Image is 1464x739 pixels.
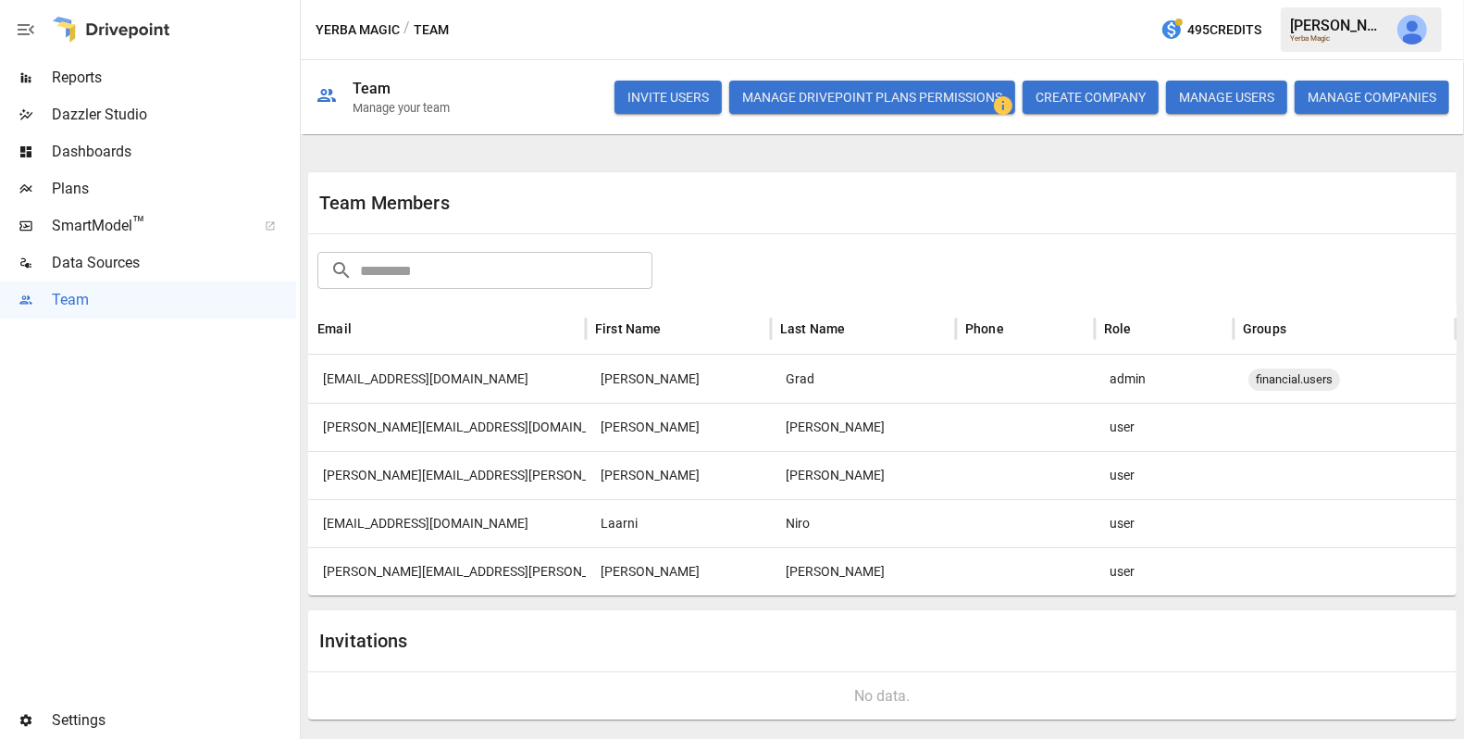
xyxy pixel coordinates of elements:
button: 495Credits [1153,13,1269,47]
div: patrick.mcguire@brainista.com [308,547,586,595]
div: Team [353,80,391,97]
div: user [1095,451,1234,499]
div: colin@brainista.com [308,403,586,451]
div: Patrick [586,547,771,595]
div: / [403,19,410,42]
div: cam@yerbamagic.com [308,355,586,403]
span: Plans [52,178,296,200]
div: Phone [965,321,1004,336]
div: Team Members [319,192,883,214]
div: dave.loewen@yerbamagic.com [308,451,586,499]
button: Sort [664,316,689,342]
div: user [1095,403,1234,451]
div: Role [1104,321,1132,336]
div: Yerba Magic [1290,34,1386,43]
span: ™ [132,212,145,235]
span: Dazzler Studio [52,104,296,126]
span: 495 Credits [1187,19,1261,42]
span: financial.users [1248,356,1340,403]
span: Settings [52,709,296,732]
div: Grad [771,355,956,403]
div: Fiala [771,403,956,451]
button: Manage Drivepoint Plans Permissions [729,81,1015,114]
div: user [1095,499,1234,547]
span: Reports [52,67,296,89]
button: MANAGE COMPANIES [1295,81,1449,114]
div: McGuire [771,547,956,595]
button: Sort [1006,316,1032,342]
div: Last Name [780,321,846,336]
div: David [586,451,771,499]
button: INVITE USERS [614,81,722,114]
div: Niro [771,499,956,547]
div: admin [1095,355,1234,403]
button: Julie Wilton [1386,4,1438,56]
button: Sort [1288,316,1314,342]
div: Manage your team [353,101,450,115]
button: MANAGE USERS [1166,81,1287,114]
div: [PERSON_NAME] [1290,17,1386,34]
div: Laarni [586,499,771,547]
div: Loewen [771,451,956,499]
button: Sort [354,316,379,342]
button: Yerba Magic [316,19,400,42]
div: Invitations [319,630,883,652]
div: Cameron [586,355,771,403]
span: Dashboards [52,141,296,163]
div: Groups [1243,321,1286,336]
img: Julie Wilton [1397,15,1427,44]
div: user [1095,547,1234,595]
div: First Name [595,321,662,336]
div: No data. [323,687,1442,705]
span: Team [52,289,296,311]
button: Sort [848,316,874,342]
button: Sort [1134,316,1160,342]
span: SmartModel [52,215,244,237]
button: CREATE COMPANY [1023,81,1159,114]
div: Email [317,321,352,336]
span: Data Sources [52,252,296,274]
div: Colin [586,403,771,451]
div: laarni@yerbamagic.com [308,499,586,547]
